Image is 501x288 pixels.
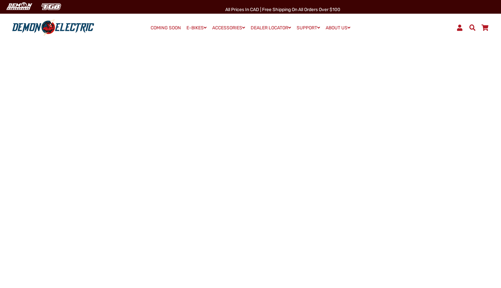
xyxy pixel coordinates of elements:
img: Demon Electric [3,1,35,12]
a: SUPPORT [294,23,322,33]
img: Demon Electric logo [10,19,96,36]
a: ABOUT US [323,23,353,33]
a: COMING SOON [148,23,183,33]
a: E-BIKES [184,23,209,33]
img: TGB Canada [38,1,65,12]
a: ACCESSORIES [210,23,247,33]
a: DEALER LOCATOR [248,23,293,33]
span: All Prices in CAD | Free shipping on all orders over $100 [225,7,340,12]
